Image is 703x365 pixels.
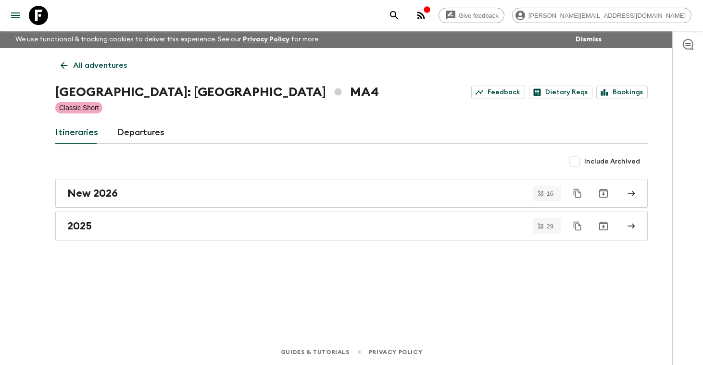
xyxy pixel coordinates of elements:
[439,8,504,23] a: Give feedback
[55,56,132,75] a: All adventures
[117,121,164,144] a: Departures
[281,347,350,357] a: Guides & Tutorials
[594,216,613,236] button: Archive
[59,103,99,113] p: Classic Short
[529,86,592,99] a: Dietary Reqs
[55,121,98,144] a: Itineraries
[594,184,613,203] button: Archive
[67,220,92,232] h2: 2025
[243,36,289,43] a: Privacy Policy
[584,157,640,166] span: Include Archived
[12,31,324,48] p: We use functional & tracking cookies to deliver this experience. See our for more.
[512,8,691,23] div: [PERSON_NAME][EMAIL_ADDRESS][DOMAIN_NAME]
[55,212,648,240] a: 2025
[596,86,648,99] a: Bookings
[523,12,691,19] span: [PERSON_NAME][EMAIL_ADDRESS][DOMAIN_NAME]
[369,347,422,357] a: Privacy Policy
[55,83,379,102] h1: [GEOGRAPHIC_DATA]: [GEOGRAPHIC_DATA] MA4
[55,179,648,208] a: New 2026
[6,6,25,25] button: menu
[453,12,504,19] span: Give feedback
[541,223,559,229] span: 29
[541,190,559,197] span: 16
[569,185,586,202] button: Duplicate
[73,60,127,71] p: All adventures
[569,217,586,235] button: Duplicate
[471,86,525,99] a: Feedback
[573,33,604,46] button: Dismiss
[385,6,404,25] button: search adventures
[67,187,118,200] h2: New 2026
